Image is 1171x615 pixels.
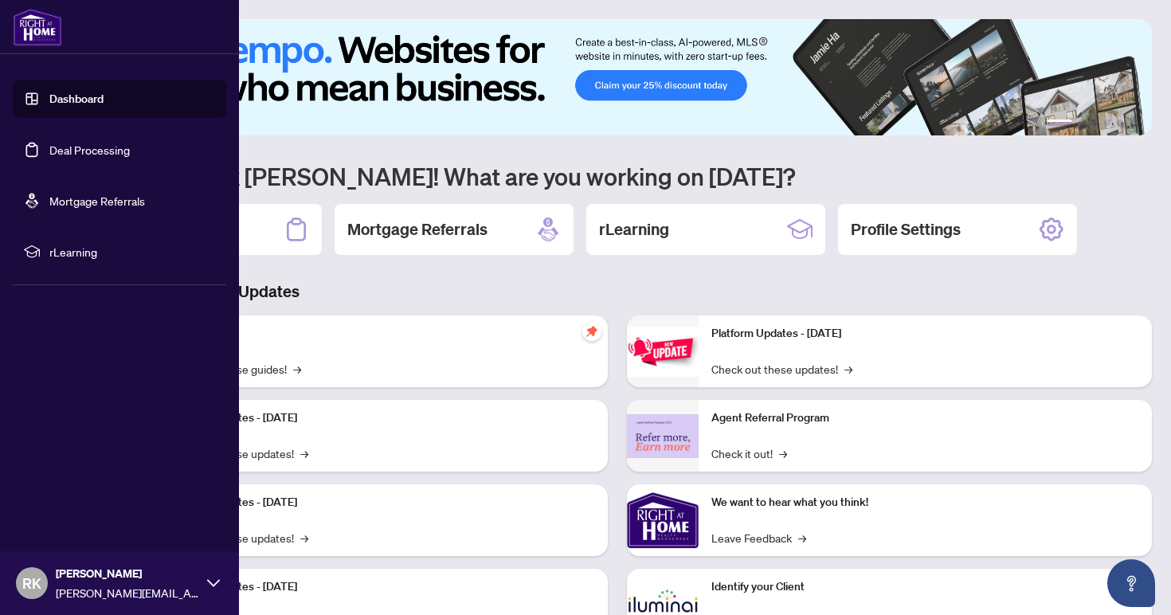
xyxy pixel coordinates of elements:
[49,143,130,157] a: Deal Processing
[1107,559,1155,607] button: Open asap
[779,445,787,462] span: →
[13,8,62,46] img: logo
[56,584,199,601] span: [PERSON_NAME][EMAIL_ADDRESS][DOMAIN_NAME]
[347,218,488,241] h2: Mortgage Referrals
[627,414,699,458] img: Agent Referral Program
[167,325,595,343] p: Self-Help
[627,327,699,377] img: Platform Updates - June 23, 2025
[83,161,1152,191] h1: Welcome back [PERSON_NAME]! What are you working on [DATE]?
[83,280,1152,303] h3: Brokerage & Industry Updates
[56,565,199,582] span: [PERSON_NAME]
[167,494,595,511] p: Platform Updates - [DATE]
[1117,119,1123,126] button: 5
[1091,119,1098,126] button: 3
[711,360,852,378] a: Check out these updates!→
[711,578,1139,596] p: Identify your Client
[167,409,595,427] p: Platform Updates - [DATE]
[711,445,787,462] a: Check it out!→
[711,529,806,546] a: Leave Feedback→
[22,572,41,594] span: RK
[1047,119,1072,126] button: 1
[599,218,669,241] h2: rLearning
[49,194,145,208] a: Mortgage Referrals
[582,322,601,341] span: pushpin
[1104,119,1110,126] button: 4
[300,529,308,546] span: →
[851,218,961,241] h2: Profile Settings
[711,325,1139,343] p: Platform Updates - [DATE]
[83,19,1152,135] img: Slide 0
[293,360,301,378] span: →
[844,360,852,378] span: →
[49,92,104,106] a: Dashboard
[798,529,806,546] span: →
[1079,119,1085,126] button: 2
[627,484,699,556] img: We want to hear what you think!
[711,494,1139,511] p: We want to hear what you think!
[167,578,595,596] p: Platform Updates - [DATE]
[1130,119,1136,126] button: 6
[49,243,215,260] span: rLearning
[300,445,308,462] span: →
[711,409,1139,427] p: Agent Referral Program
